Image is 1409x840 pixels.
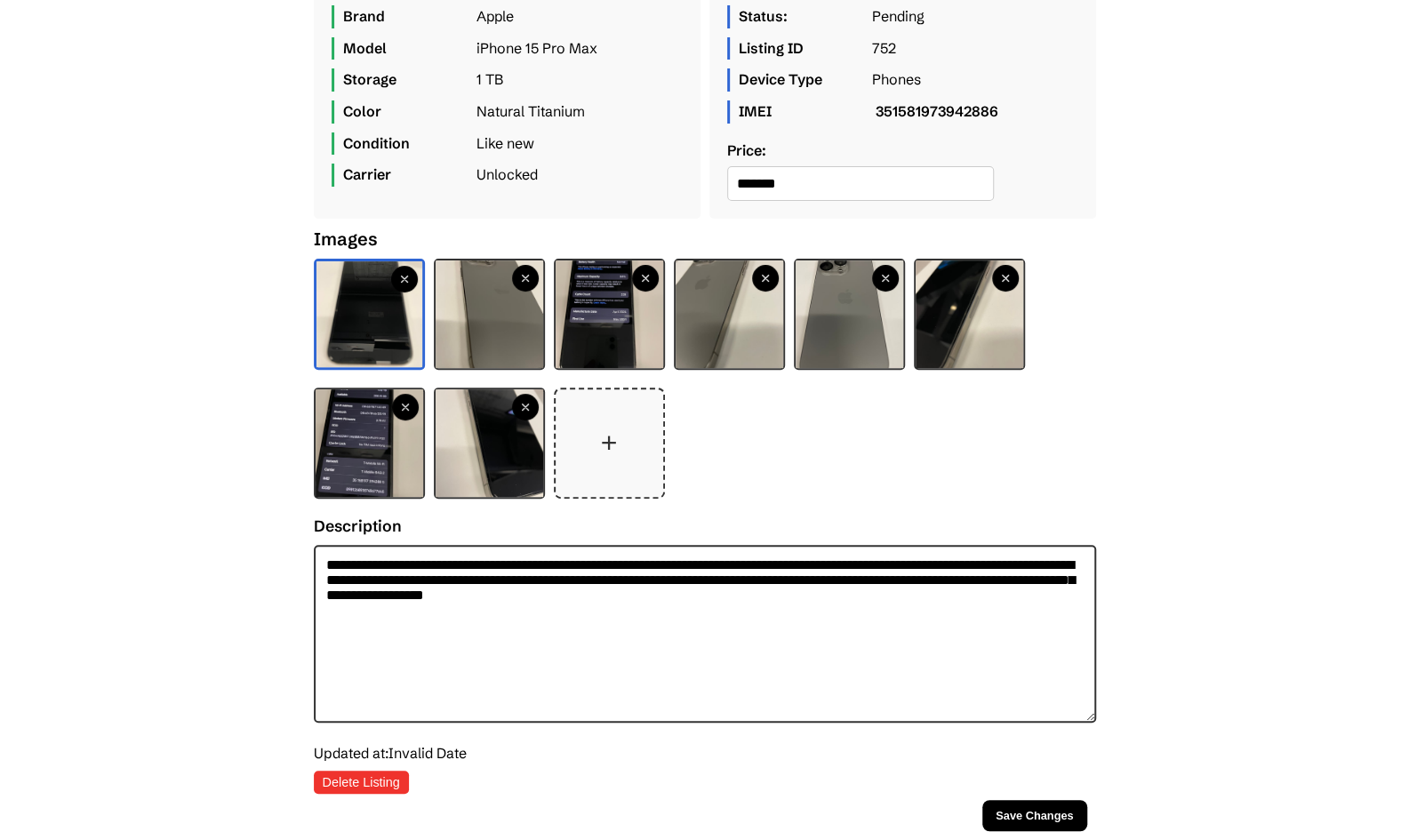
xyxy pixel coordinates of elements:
[343,132,476,156] span: Condition
[332,37,683,60] p: iPhone 15 Pro Max
[323,775,400,789] span: Delete Listing
[314,228,1096,250] h3: Images
[982,800,1087,831] button: Save Changes
[343,68,476,92] span: Storage
[727,5,1078,28] p: Pending
[332,132,683,156] p: Like new
[343,37,476,60] span: Model
[727,37,1078,60] p: 752
[343,100,476,124] span: Color
[436,260,543,368] img: Image of iPhone 15 Pro Max
[332,5,683,28] p: Apple
[727,68,1078,92] p: Phones
[436,389,543,497] img: Image of iPhone 15 Pro Max
[556,389,663,497] button: +
[996,809,1074,822] span: Save Changes
[316,389,423,497] img: Image of iPhone 15 Pro Max
[314,516,1096,536] h2: Description
[332,164,683,187] p: Unlocked
[314,744,1096,762] p: Updated at:
[343,5,476,28] span: Brand
[916,260,1023,368] img: Image of iPhone 15 Pro Max
[739,37,872,60] span: Listing ID
[343,164,476,187] span: Carrier
[796,260,903,368] img: Image of iPhone 15 Pro Max
[727,141,1078,159] label: Price:
[676,260,783,368] img: Image of iPhone 15 Pro Max
[739,68,872,92] span: Device Type
[556,260,663,368] img: Image of iPhone 15 Pro Max
[739,5,872,28] span: Status:
[739,100,872,124] span: IMEI
[388,744,467,762] span: Invalid Date
[316,261,422,367] img: Image of iPhone 15 Pro Max
[876,100,1009,124] span: 351581973942886
[314,771,409,794] button: Delete Listing
[332,100,683,124] p: Natural Titanium
[332,68,683,92] p: 1 TB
